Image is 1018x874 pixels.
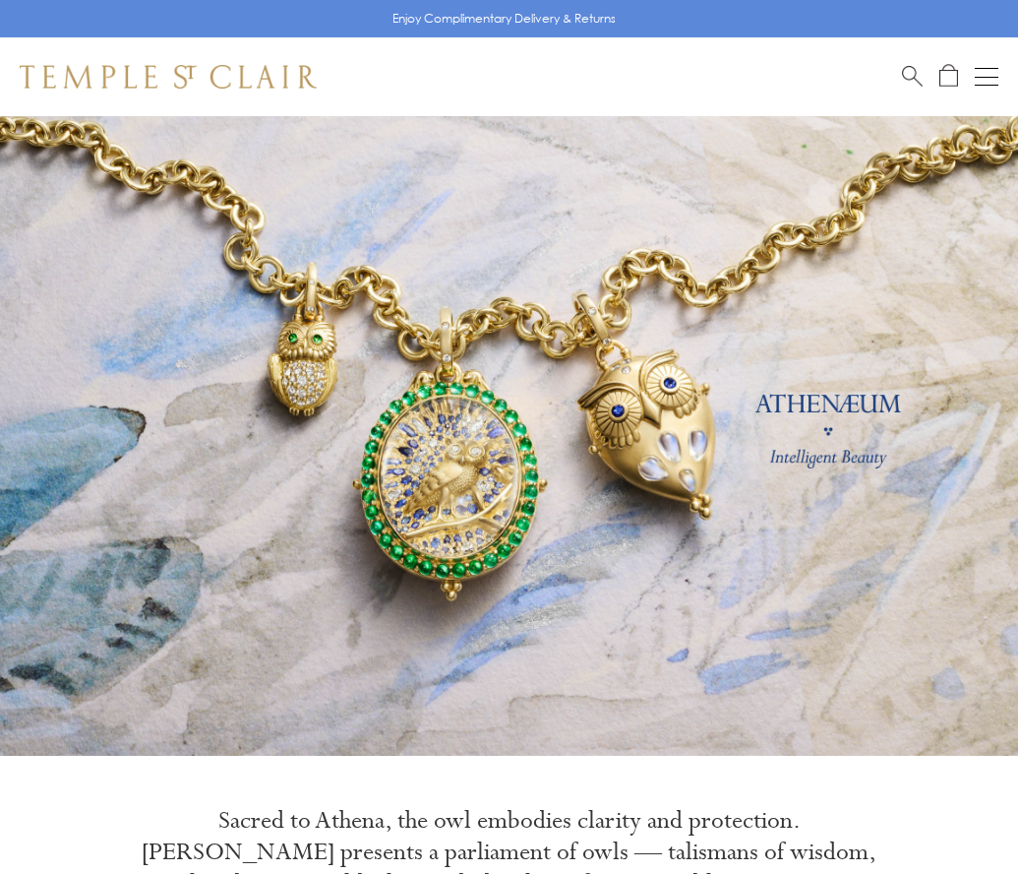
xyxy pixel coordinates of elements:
button: Open navigation [975,65,998,89]
a: Open Shopping Bag [939,64,958,89]
a: Search [902,64,923,89]
img: Temple St. Clair [20,65,317,89]
p: Enjoy Complimentary Delivery & Returns [392,9,616,29]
